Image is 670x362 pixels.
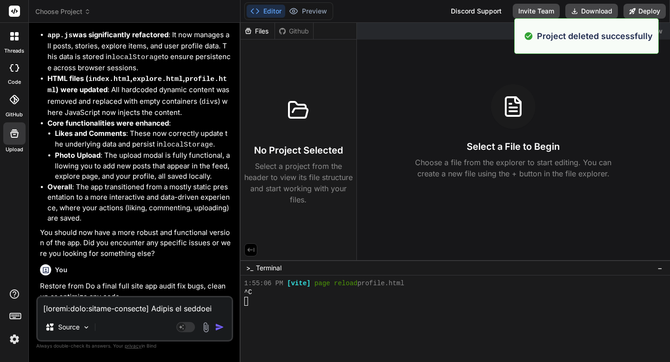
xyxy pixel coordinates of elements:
p: Restore from Do a final full site app audit fix bugs, clean up or optimize any code. [40,281,231,302]
label: Upload [6,146,23,154]
label: code [8,78,21,86]
span: profile.html [357,279,404,288]
span: Terminal [256,263,281,273]
li: : These now correctly update the underlying data and persist in . [55,128,231,150]
button: Invite Team [513,4,560,19]
button: Preview [285,5,331,18]
strong: Overall [47,182,72,191]
p: Project deleted successfully [537,30,653,42]
code: localStorage [163,141,213,149]
div: Discord Support [445,4,507,19]
button: Deploy [623,4,666,19]
div: Github [275,27,313,36]
img: attachment [201,322,211,333]
li: : All hardcoded dynamic content was removed and replaced with empty containers ( s) where JavaScr... [47,74,231,118]
span: page reload [315,279,357,288]
span: privacy [125,343,141,349]
code: localStorage [112,54,162,61]
img: alert [524,30,533,42]
span: − [657,263,663,273]
code: explore.html [133,75,183,83]
code: app.js [47,32,73,40]
img: icon [215,322,224,332]
span: [vite] [287,279,310,288]
h6: You [55,265,67,275]
li: : [47,118,231,182]
li: : The upload modal is fully functional, allowing you to add new posts that appear in the feed, ex... [55,150,231,182]
p: Always double-check its answers. Your in Bind [36,342,233,350]
strong: Likes and Comments [55,129,126,138]
button: Download [565,4,618,19]
p: You should now have a more robust and functional version of the app. Did you encounter any specif... [40,228,231,259]
label: threads [4,47,24,55]
strong: Core functionalities were enhanced [47,119,169,127]
button: − [656,261,664,275]
strong: HTML files ( , , ) were updated [47,74,227,94]
img: Pick Models [82,323,90,331]
p: Choose a file from the explorer to start editing. You can create a new file using the + button in... [409,157,617,179]
li: : The app transitioned from a mostly static presentation to a more interactive and data-driven ex... [47,182,231,224]
label: GitHub [6,111,23,119]
div: Files [241,27,275,36]
strong: Photo Upload [55,151,100,160]
button: Editor [247,5,285,18]
span: >_ [246,263,253,273]
code: div [201,98,214,106]
span: 1:55:06 PM [244,279,283,288]
li: : It now manages all posts, stories, explore items, and user profile data. This data is stored in... [47,30,231,74]
code: index.html [88,75,130,83]
strong: was significantly refactored [47,30,168,39]
span: Choose Project [35,7,91,16]
span: ^C [244,288,252,297]
h3: No Project Selected [254,144,343,157]
p: Source [58,322,80,332]
h3: Select a File to Begin [467,140,560,153]
p: Select a project from the header to view its file structure and start working with your files. [244,161,353,205]
img: settings [7,331,22,347]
